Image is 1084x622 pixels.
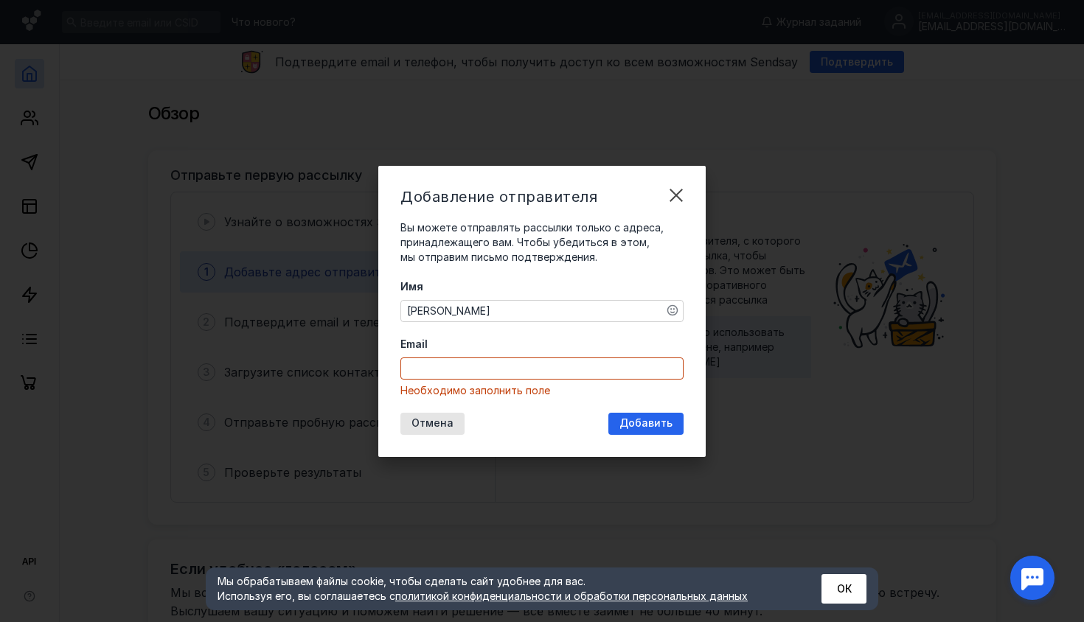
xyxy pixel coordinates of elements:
[395,590,748,602] a: политикой конфиденциальности и обработки персональных данных
[400,383,684,398] div: Необходимо заполнить поле
[401,301,683,321] textarea: [PERSON_NAME]
[400,337,428,352] span: Email
[400,188,597,206] span: Добавление отправителя
[218,574,785,604] div: Мы обрабатываем файлы cookie, чтобы сделать сайт удобнее для вас. Используя его, вы соглашаетесь c
[400,221,664,263] span: Вы можете отправлять рассылки только с адреса, принадлежащего вам. Чтобы убедиться в этом, мы отп...
[411,417,454,430] span: Отмена
[400,279,423,294] span: Имя
[608,413,684,435] button: Добавить
[619,417,673,430] span: Добавить
[821,574,866,604] button: ОК
[400,413,465,435] button: Отмена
